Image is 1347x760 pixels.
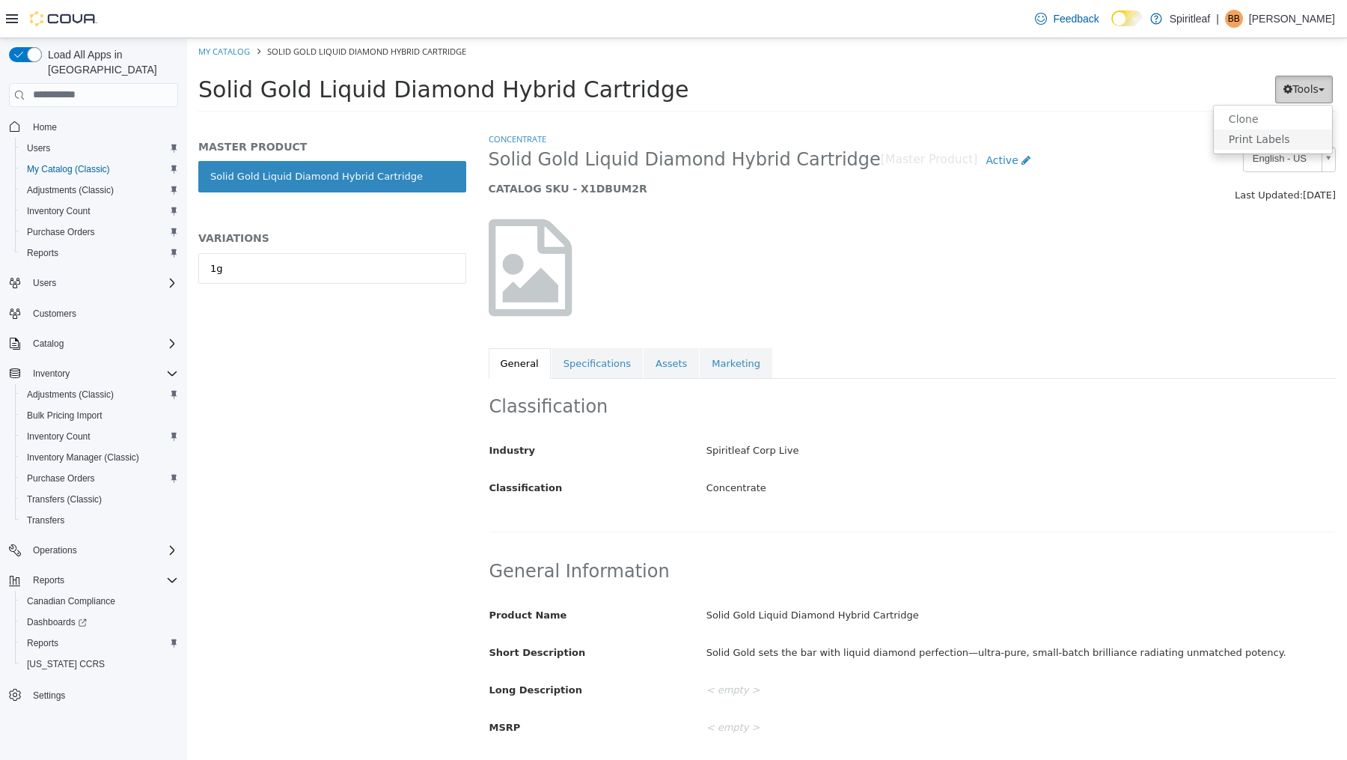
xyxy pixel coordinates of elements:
[9,110,178,745] nav: Complex example
[1056,109,1149,134] a: English - US
[21,386,178,404] span: Adjustments (Classic)
[21,592,178,610] span: Canadian Compliance
[27,163,110,175] span: My Catalog (Classic)
[15,447,184,468] button: Inventory Manager (Classic)
[1116,151,1149,162] span: [DATE]
[798,116,831,128] span: Active
[1029,4,1105,34] a: Feedback
[21,160,116,178] a: My Catalog (Classic)
[15,510,184,531] button: Transfers
[508,714,1159,741] div: < empty >
[27,304,178,323] span: Customers
[27,514,64,526] span: Transfers
[15,489,184,510] button: Transfers (Classic)
[11,123,279,154] a: Solid Gold Liquid Diamond Hybrid Cartridge
[33,574,64,586] span: Reports
[21,655,178,673] span: Washington CCRS
[1111,10,1143,26] input: Dark Mode
[15,633,184,654] button: Reports
[21,428,97,446] a: Inventory Count
[21,244,178,262] span: Reports
[30,11,97,26] img: Cova
[3,273,184,294] button: Users
[15,591,184,612] button: Canadian Compliance
[15,201,184,222] button: Inventory Count
[1170,10,1210,28] p: Spiritleaf
[1111,26,1112,27] span: Dark Mode
[3,116,184,138] button: Home
[21,407,178,425] span: Bulk Pricing Import
[21,386,120,404] a: Adjustments (Classic)
[27,616,87,628] span: Dashboards
[21,139,56,157] a: Users
[1249,10,1335,28] p: [PERSON_NAME]
[27,226,95,238] span: Purchase Orders
[302,444,376,455] span: Classification
[3,570,184,591] button: Reports
[302,522,1149,545] h2: General Information
[302,407,349,418] span: Industry
[15,243,184,264] button: Reports
[27,493,102,505] span: Transfers (Classic)
[21,223,101,241] a: Purchase Orders
[27,595,115,607] span: Canadian Compliance
[27,637,58,649] span: Reports
[302,110,694,133] span: Solid Gold Liquid Diamond Hybrid Cartridge
[27,410,103,422] span: Bulk Pricing Import
[21,428,178,446] span: Inventory Count
[11,7,63,19] a: My Catalog
[513,310,585,341] a: Marketing
[1048,151,1116,162] span: Last Updated:
[302,646,395,657] span: Long Description
[302,571,380,583] span: Product Name
[27,274,62,292] button: Users
[27,365,76,383] button: Inventory
[27,687,71,705] a: Settings
[15,468,184,489] button: Purchase Orders
[15,159,184,180] button: My Catalog (Classic)
[33,690,65,702] span: Settings
[21,139,178,157] span: Users
[1216,10,1219,28] p: |
[15,384,184,405] button: Adjustments (Classic)
[21,160,178,178] span: My Catalog (Classic)
[27,335,178,353] span: Catalog
[302,310,364,341] a: General
[508,400,1159,426] div: Spiritleaf Corp Live
[21,181,178,199] span: Adjustments (Classic)
[302,609,399,620] span: Short Description
[27,247,58,259] span: Reports
[15,612,184,633] a: Dashboards
[27,658,105,670] span: [US_STATE] CCRS
[27,431,91,443] span: Inventory Count
[27,142,50,154] span: Users
[21,449,178,466] span: Inventory Manager (Classic)
[21,202,178,220] span: Inventory Count
[80,7,279,19] span: Solid Gold Liquid Diamond Hybrid Cartridge
[508,437,1159,463] div: Concentrate
[508,677,1159,703] div: < empty >
[15,405,184,426] button: Bulk Pricing Import
[302,357,1149,380] h2: Classification
[27,118,63,136] a: Home
[27,472,95,484] span: Purchase Orders
[15,654,184,675] button: [US_STATE] CCRS
[21,613,93,631] a: Dashboards
[1088,37,1146,65] button: Tools
[3,540,184,561] button: Operations
[3,684,184,705] button: Settings
[302,144,932,157] h5: CATALOG SKU - X1DBUM2R
[15,180,184,201] button: Adjustments (Classic)
[21,407,109,425] a: Bulk Pricing Import
[27,335,70,353] button: Catalog
[21,449,145,466] a: Inventory Manager (Classic)
[33,277,56,289] span: Users
[302,95,359,106] a: Concentrate
[3,333,184,354] button: Catalog
[21,592,121,610] a: Canadian Compliance
[11,193,279,207] h5: VARIATIONS
[21,634,178,652] span: Reports
[21,634,64,652] a: Reports
[27,571,70,589] button: Reports
[27,274,178,292] span: Users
